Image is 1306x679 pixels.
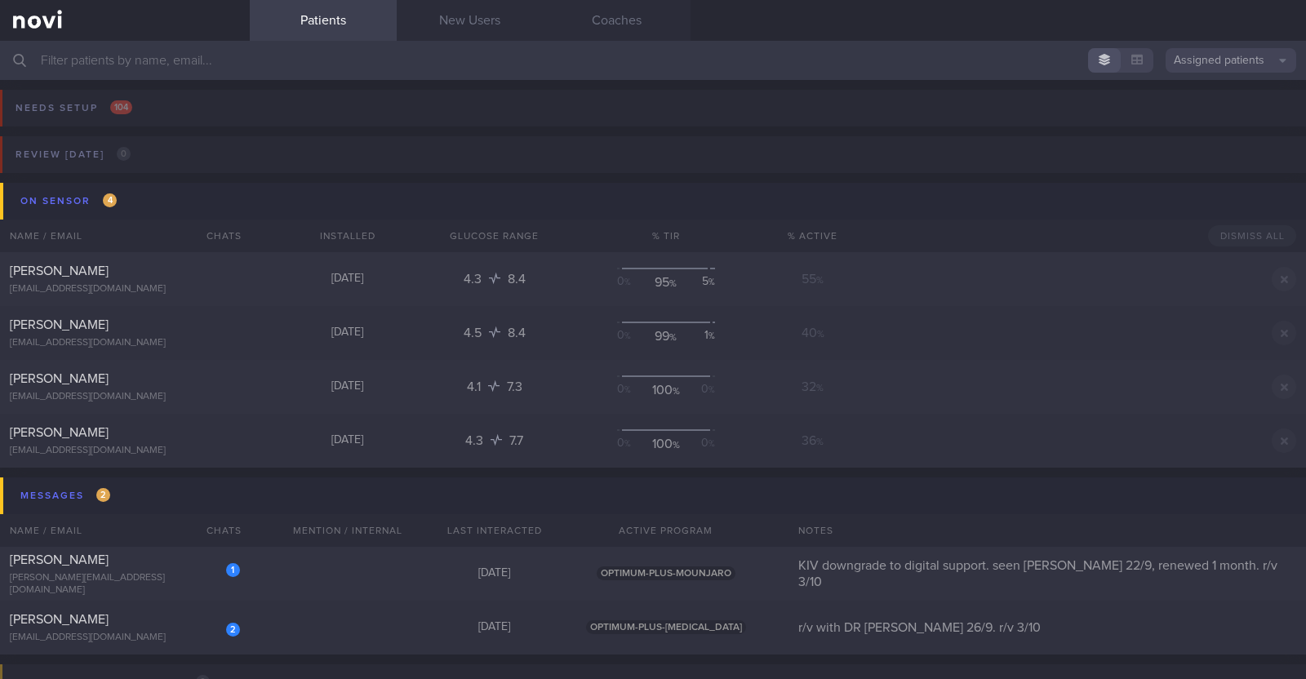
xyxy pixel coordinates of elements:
[568,220,764,252] div: % TIR
[10,337,240,349] div: [EMAIL_ADDRESS][DOMAIN_NAME]
[507,380,522,393] span: 7.3
[16,485,114,507] div: Messages
[788,557,1306,590] div: KIV downgrade to digital support. seen [PERSON_NAME] 22/9, renewed 1 month. r/v 3/10
[624,440,631,448] sub: %
[184,220,250,252] div: Chats
[617,274,647,291] div: 0
[764,379,862,395] div: 32
[651,274,681,291] div: 95
[464,326,485,339] span: 4.5
[11,97,136,119] div: Needs setup
[709,440,715,448] sub: %
[788,514,1306,547] div: Notes
[651,436,681,452] div: 100
[10,391,240,403] div: [EMAIL_ADDRESS][DOMAIN_NAME]
[1166,48,1296,73] button: Assigned patients
[274,433,421,448] div: [DATE]
[586,620,746,634] span: OPTIMUM-PLUS-[MEDICAL_DATA]
[10,445,240,457] div: [EMAIL_ADDRESS][DOMAIN_NAME]
[1208,225,1296,246] button: Dismiss All
[685,436,715,452] div: 0
[10,426,109,439] span: [PERSON_NAME]
[764,220,862,252] div: % Active
[10,613,109,626] span: [PERSON_NAME]
[617,328,647,344] div: 0
[96,488,110,502] span: 2
[764,433,862,449] div: 36
[103,193,117,207] span: 4
[274,220,421,252] div: Installed
[617,436,647,452] div: 0
[685,274,715,291] div: 5
[788,619,1306,636] div: r/v with DR [PERSON_NAME] 26/9. r/v 3/10
[184,514,250,547] div: Chats
[421,220,568,252] div: Glucose Range
[509,434,523,447] span: 7.7
[464,273,485,286] span: 4.3
[508,326,526,339] span: 8.4
[669,279,677,289] sub: %
[685,382,715,398] div: 0
[651,382,681,398] div: 100
[226,623,240,637] div: 2
[467,380,484,393] span: 4.1
[624,278,631,286] sub: %
[685,328,715,344] div: 1
[274,514,421,547] div: Mention / Internal
[709,278,715,286] sub: %
[764,271,862,287] div: 55
[10,283,240,295] div: [EMAIL_ADDRESS][DOMAIN_NAME]
[597,566,735,580] span: OPTIMUM-PLUS-MOUNJARO
[11,144,135,166] div: Review [DATE]
[10,318,109,331] span: [PERSON_NAME]
[651,328,681,344] div: 99
[274,379,421,394] div: [DATE]
[624,332,631,340] sub: %
[10,372,109,385] span: [PERSON_NAME]
[764,325,862,341] div: 40
[10,264,109,277] span: [PERSON_NAME]
[110,100,132,114] span: 104
[421,566,568,581] div: [DATE]
[117,147,131,161] span: 0
[421,620,568,635] div: [DATE]
[816,276,824,286] sub: %
[673,441,680,450] sub: %
[10,632,240,644] div: [EMAIL_ADDRESS][DOMAIN_NAME]
[465,434,486,447] span: 4.3
[274,272,421,286] div: [DATE]
[226,563,240,577] div: 1
[816,437,824,447] sub: %
[816,384,824,393] sub: %
[421,514,568,547] div: Last Interacted
[274,326,421,340] div: [DATE]
[10,553,109,566] span: [PERSON_NAME]
[709,332,715,340] sub: %
[10,572,240,597] div: [PERSON_NAME][EMAIL_ADDRESS][DOMAIN_NAME]
[673,387,680,397] sub: %
[669,333,677,343] sub: %
[508,273,526,286] span: 8.4
[817,330,824,339] sub: %
[709,386,715,394] sub: %
[568,514,764,547] div: Active Program
[617,382,647,398] div: 0
[624,386,631,394] sub: %
[16,190,121,212] div: On sensor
